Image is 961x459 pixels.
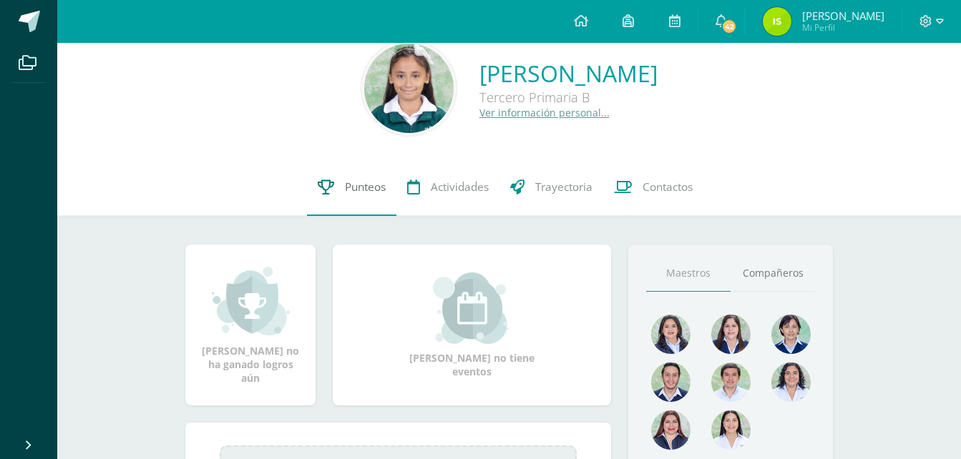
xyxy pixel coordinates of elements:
[763,7,791,36] img: 714059a98095618819c7dafb11568d65.png
[603,159,703,216] a: Contactos
[771,362,811,402] img: 74e021dbc1333a55a6a6352084f0f183.png
[431,179,489,194] span: Actividades
[364,44,454,133] img: a35b731c08575963f0c55367c7c1179c.png
[433,272,511,344] img: event_small.png
[651,410,691,450] img: 59227928e3dac575fdf63e669d788b56.png
[651,362,691,402] img: e3394e7adb7c8ac64a4cac27f35e8a2d.png
[479,89,658,106] div: Tercero Primaria B
[200,265,301,385] div: [PERSON_NAME] no ha ganado logros aún
[711,410,751,450] img: e88866c1a8bf4b3153ff9c6787b2a6b2.png
[307,159,396,216] a: Punteos
[802,21,884,34] span: Mi Perfil
[802,9,884,23] span: [PERSON_NAME]
[646,255,731,292] a: Maestros
[396,159,499,216] a: Actividades
[535,179,592,194] span: Trayectoria
[479,106,610,119] a: Ver información personal...
[643,179,693,194] span: Contactos
[212,265,290,337] img: achievement_small.png
[711,315,751,354] img: 622beff7da537a3f0b3c15e5b2b9eed9.png
[771,315,811,354] img: d3199913b2ba78bdc4d77a65fe615627.png
[345,179,386,194] span: Punteos
[479,58,658,89] a: [PERSON_NAME]
[499,159,603,216] a: Trayectoria
[401,272,544,378] div: [PERSON_NAME] no tiene eventos
[721,19,737,34] span: 42
[651,315,691,354] img: 45e5189d4be9c73150df86acb3c68ab9.png
[711,362,751,402] img: f0af4734c025b990c12c69d07632b04a.png
[731,255,815,292] a: Compañeros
